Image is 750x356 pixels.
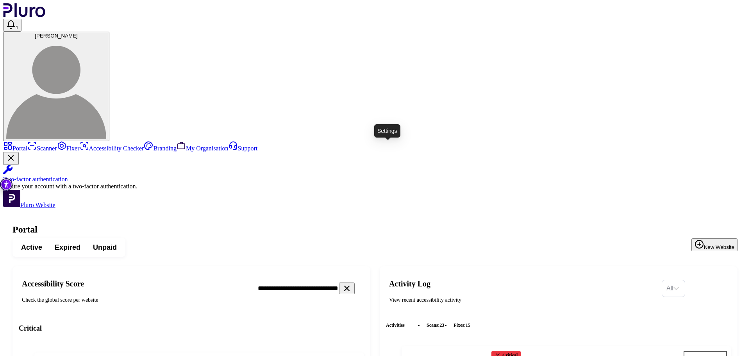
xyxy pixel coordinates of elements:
input: Search [252,280,361,297]
a: Accessibility Checker [80,145,144,152]
li: scans : [423,321,447,329]
button: Close Two-factor authentication notification [3,152,19,165]
div: Settings [374,124,400,138]
div: Secure your account with a two-factor authentication. [3,183,747,190]
a: Support [229,145,258,152]
span: Unpaid [93,243,117,252]
div: Check the global score per website [22,296,245,304]
a: Portal [3,145,27,152]
div: Two-factor authentication [3,176,747,183]
a: Logo [3,12,46,18]
button: Unpaid [87,240,123,254]
a: My Organisation [177,145,229,152]
h3: Critical [19,324,364,333]
a: Two-factor authentication [3,165,747,183]
div: Activities [386,317,731,334]
button: Active [15,240,48,254]
span: 23 [439,322,444,328]
span: Active [21,243,42,252]
button: [PERSON_NAME]zach sigal [3,32,109,141]
h1: Portal [12,224,737,235]
button: New Website [691,238,737,251]
a: Open Pluro Website [3,202,55,208]
h2: Accessibility Score [22,279,245,288]
a: Branding [144,145,177,152]
a: Scanner [27,145,57,152]
a: Fixer [57,145,80,152]
li: fixes : [450,321,473,329]
div: View recent accessibility activity [389,296,655,304]
span: [PERSON_NAME] [35,33,78,39]
span: 15 [466,322,470,328]
div: Set sorting [662,280,685,297]
button: Expired [48,240,87,254]
h2: Activity Log [389,279,655,288]
button: Clear search field [339,283,355,294]
img: zach sigal [6,39,106,139]
span: 1 [16,25,18,30]
aside: Sidebar menu [3,141,747,209]
button: Open notifications, you have 1 new notifications [3,19,21,32]
span: Expired [55,243,80,252]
